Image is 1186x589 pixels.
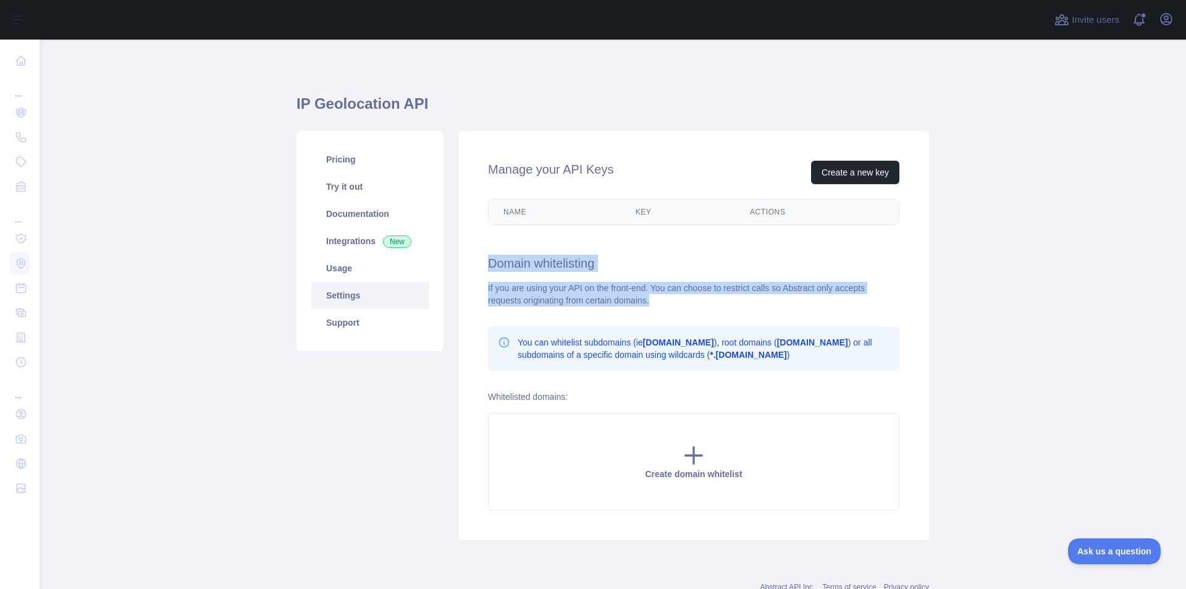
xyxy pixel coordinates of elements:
label: Whitelisted domains: [488,392,568,402]
a: Documentation [311,200,429,227]
button: Invite users [1052,10,1122,30]
a: Usage [311,255,429,282]
div: ... [10,376,30,400]
th: Actions [735,200,899,224]
div: If you are using your API on the front-end. You can choose to restrict calls so Abstract only acc... [488,282,899,307]
a: Settings [311,282,429,309]
span: Create domain whitelist [645,469,742,479]
button: Create a new key [811,161,899,184]
b: [DOMAIN_NAME] [777,337,848,347]
span: Invite users [1072,13,1119,27]
th: Key [621,200,735,224]
h1: IP Geolocation API [296,94,929,124]
a: Integrations New [311,227,429,255]
a: Try it out [311,173,429,200]
th: Name [489,200,621,224]
iframe: Toggle Customer Support [1068,538,1161,564]
a: Pricing [311,146,429,173]
div: ... [10,74,30,99]
a: Support [311,309,429,336]
b: *.[DOMAIN_NAME] [710,350,786,360]
h2: Domain whitelisting [488,255,899,272]
div: ... [10,200,30,225]
h2: Manage your API Keys [488,161,613,184]
b: [DOMAIN_NAME] [643,337,714,347]
span: New [383,235,411,248]
p: You can whitelist subdomains (ie ), root domains ( ) or all subdomains of a specific domain using... [518,336,889,361]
